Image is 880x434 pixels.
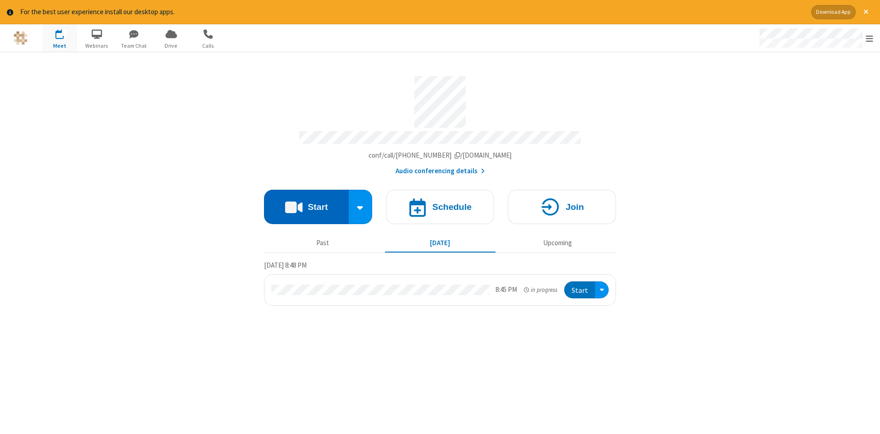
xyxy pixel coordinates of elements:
[191,42,225,50] span: Calls
[80,42,114,50] span: Webinars
[268,235,378,252] button: Past
[811,5,856,19] button: Download App
[396,166,485,176] button: Audio conferencing details
[595,281,609,298] div: Open menu
[264,190,349,224] button: Start
[20,7,804,17] div: For the best user experience install our desktop apps.
[368,150,512,161] button: Copy my meeting room linkCopy my meeting room link
[386,190,494,224] button: Schedule
[385,235,495,252] button: [DATE]
[308,203,328,211] h4: Start
[502,235,613,252] button: Upcoming
[495,285,517,295] div: 8:45 PM
[859,5,873,19] button: Close alert
[154,42,188,50] span: Drive
[432,203,472,211] h4: Schedule
[3,24,38,52] button: Logo
[564,281,595,298] button: Start
[524,286,557,294] em: in progress
[43,42,77,50] span: Meet
[14,31,27,45] img: QA Selenium DO NOT DELETE OR CHANGE
[349,190,373,224] div: Start conference options
[566,203,584,211] h4: Join
[117,42,151,50] span: Team Chat
[264,260,616,306] section: Today's Meetings
[508,190,616,224] button: Join
[368,151,512,159] span: Copy my meeting room link
[264,69,616,176] section: Account details
[751,24,880,52] div: Open menu
[62,29,68,36] div: 1
[264,261,307,269] span: [DATE] 8:48 PM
